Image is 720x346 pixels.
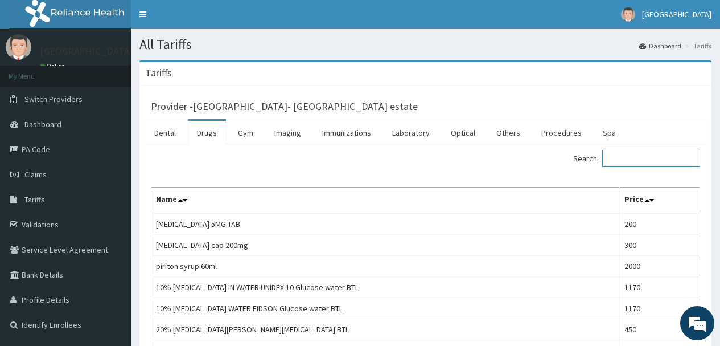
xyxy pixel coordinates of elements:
[40,46,134,56] p: [GEOGRAPHIC_DATA]
[621,7,635,22] img: User Image
[229,121,262,145] a: Gym
[594,121,625,145] a: Spa
[145,68,172,78] h3: Tariffs
[602,150,700,167] input: Search:
[139,37,711,52] h1: All Tariffs
[620,277,700,298] td: 1170
[639,41,681,51] a: Dashboard
[151,277,620,298] td: 10% [MEDICAL_DATA] IN WATER UNIDEX 10 Glucose water BTL
[151,213,620,235] td: [MEDICAL_DATA] 5MG TAB
[24,169,47,180] span: Claims
[442,121,484,145] a: Optical
[151,298,620,319] td: 10% [MEDICAL_DATA] WATER FIDSON Glucose water BTL
[487,121,529,145] a: Others
[532,121,591,145] a: Procedures
[313,121,380,145] a: Immunizations
[620,213,700,235] td: 200
[620,188,700,214] th: Price
[40,62,67,70] a: Online
[620,235,700,256] td: 300
[151,256,620,277] td: piriton syrup 60ml
[145,121,185,145] a: Dental
[24,194,45,205] span: Tariffs
[620,256,700,277] td: 2000
[620,298,700,319] td: 1170
[188,121,226,145] a: Drugs
[383,121,439,145] a: Laboratory
[620,319,700,340] td: 450
[151,188,620,214] th: Name
[642,9,711,19] span: [GEOGRAPHIC_DATA]
[6,34,31,60] img: User Image
[151,101,418,112] h3: Provider - [GEOGRAPHIC_DATA]- [GEOGRAPHIC_DATA] estate
[151,235,620,256] td: [MEDICAL_DATA] cap 200mg
[24,119,61,129] span: Dashboard
[24,94,83,104] span: Switch Providers
[573,150,700,167] label: Search:
[682,41,711,51] li: Tariffs
[265,121,310,145] a: Imaging
[151,319,620,340] td: 20% [MEDICAL_DATA][PERSON_NAME][MEDICAL_DATA] BTL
